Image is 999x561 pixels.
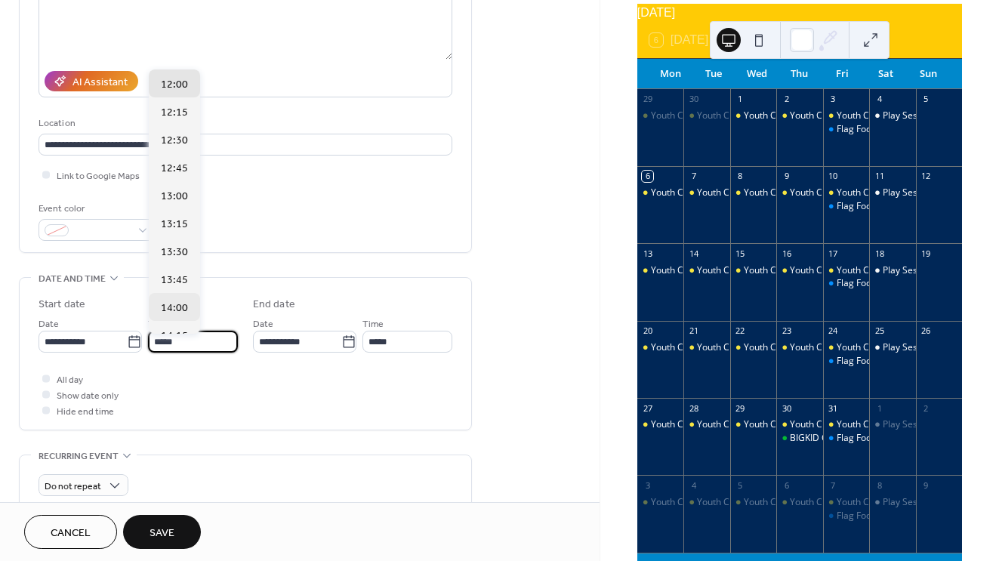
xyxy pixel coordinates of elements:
[735,94,746,105] div: 1
[57,372,83,388] span: All day
[688,248,699,259] div: 14
[683,186,729,199] div: Youth Club
[874,325,885,337] div: 25
[744,341,789,354] div: Youth Club
[730,186,776,199] div: Youth Club
[697,264,742,277] div: Youth Club
[781,94,792,105] div: 2
[735,171,746,182] div: 8
[45,478,101,495] span: Do not repeat
[642,479,653,491] div: 3
[776,341,822,354] div: Youth Club
[697,341,742,354] div: Youth Club
[730,418,776,431] div: Youth Club
[874,479,885,491] div: 8
[161,189,188,205] span: 13:00
[161,133,188,149] span: 12:30
[837,264,882,277] div: Youth Club
[869,418,915,431] div: Play Session
[790,264,835,277] div: Youth Club
[907,59,950,89] div: Sun
[683,109,729,122] div: Youth Club
[688,402,699,414] div: 28
[24,515,117,549] button: Cancel
[837,277,890,290] div: Flag Football
[790,418,835,431] div: Youth Club
[161,217,188,233] span: 13:15
[869,264,915,277] div: Play Session
[869,341,915,354] div: Play Session
[920,94,932,105] div: 5
[651,341,696,354] div: Youth Club
[781,479,792,491] div: 6
[651,418,696,431] div: Youth Club
[744,186,789,199] div: Youth Club
[148,316,169,332] span: Time
[637,186,683,199] div: Youth Club
[823,277,869,290] div: Flag Football
[683,496,729,509] div: Youth Club
[692,59,735,89] div: Tue
[697,418,742,431] div: Youth Club
[874,94,885,105] div: 4
[683,341,729,354] div: Youth Club
[823,341,869,354] div: Youth Club
[874,171,885,182] div: 11
[735,248,746,259] div: 15
[688,171,699,182] div: 7
[869,109,915,122] div: Play Session
[837,186,882,199] div: Youth Club
[744,109,789,122] div: Youth Club
[649,59,692,89] div: Mon
[874,248,885,259] div: 18
[161,77,188,93] span: 12:00
[837,510,890,522] div: Flag Football
[781,171,792,182] div: 9
[637,341,683,354] div: Youth Club
[637,264,683,277] div: Youth Club
[874,402,885,414] div: 1
[920,171,932,182] div: 12
[123,515,201,549] button: Save
[730,264,776,277] div: Youth Club
[362,316,384,332] span: Time
[735,402,746,414] div: 29
[688,479,699,491] div: 4
[828,248,839,259] div: 17
[883,496,935,509] div: Play Session
[735,479,746,491] div: 5
[744,496,789,509] div: Youth Club
[790,109,835,122] div: Youth Club
[823,186,869,199] div: Youth Club
[828,402,839,414] div: 31
[161,105,188,121] span: 12:15
[651,186,696,199] div: Youth Club
[735,325,746,337] div: 22
[837,418,882,431] div: Youth Club
[72,75,128,91] div: AI Assistant
[637,4,962,22] div: [DATE]
[651,496,696,509] div: Youth Club
[39,297,85,313] div: Start date
[828,479,839,491] div: 7
[39,448,119,464] span: Recurring event
[781,325,792,337] div: 23
[744,418,789,431] div: Youth Club
[735,59,779,89] div: Wed
[823,418,869,431] div: Youth Club
[823,109,869,122] div: Youth Club
[776,432,822,445] div: BIGKID Cook off
[781,248,792,259] div: 16
[837,109,882,122] div: Youth Club
[683,418,729,431] div: Youth Club
[837,123,890,136] div: Flag Football
[730,341,776,354] div: Youth Club
[823,432,869,445] div: Flag Football
[688,94,699,105] div: 30
[828,171,839,182] div: 10
[778,59,821,89] div: Thu
[776,109,822,122] div: Youth Club
[837,496,882,509] div: Youth Club
[776,186,822,199] div: Youth Club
